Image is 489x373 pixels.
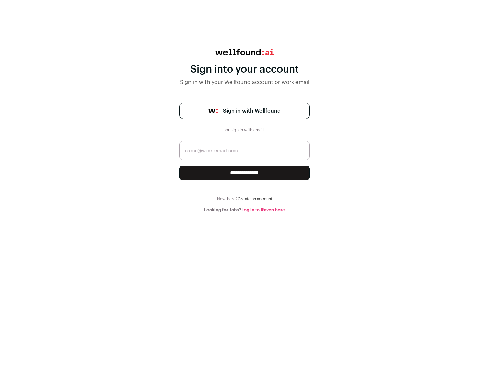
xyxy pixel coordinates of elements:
[241,208,285,212] a: Log in to Raven here
[238,197,272,201] a: Create an account
[208,109,218,113] img: wellfound-symbol-flush-black-fb3c872781a75f747ccb3a119075da62bfe97bd399995f84a933054e44a575c4.png
[215,49,274,55] img: wellfound:ai
[223,107,281,115] span: Sign in with Wellfound
[179,103,310,119] a: Sign in with Wellfound
[223,127,266,133] div: or sign in with email
[179,196,310,202] div: New here?
[179,207,310,213] div: Looking for Jobs?
[179,141,310,160] input: name@work-email.com
[179,78,310,86] div: Sign in with your Wellfound account or work email
[179,63,310,76] div: Sign into your account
